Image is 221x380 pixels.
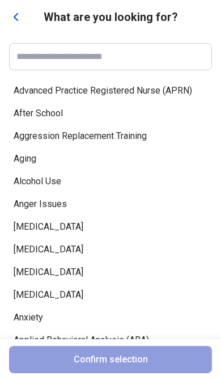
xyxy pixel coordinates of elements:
span: [MEDICAL_DATA] [14,220,194,234]
span: Advanced Practice Registered Nurse (APRN) [14,84,194,98]
button: Confirm selection [9,346,212,373]
span: [MEDICAL_DATA] [14,265,194,279]
span: Alcohol Use [14,175,194,188]
span: After School [14,107,194,120]
div: Subjects [9,75,212,339]
span: Anxiety [14,311,194,324]
span: Anger Issues [14,197,194,211]
span: Applied Behavioral Analysis (ABA) [14,333,194,347]
span: [MEDICAL_DATA] [14,288,194,302]
button: Close [9,9,23,25]
h3: What are you looking for? [32,9,189,25]
span: Aging [14,152,194,166]
span: Aggression Replacement Training [14,129,194,143]
span: [MEDICAL_DATA] [14,243,194,256]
